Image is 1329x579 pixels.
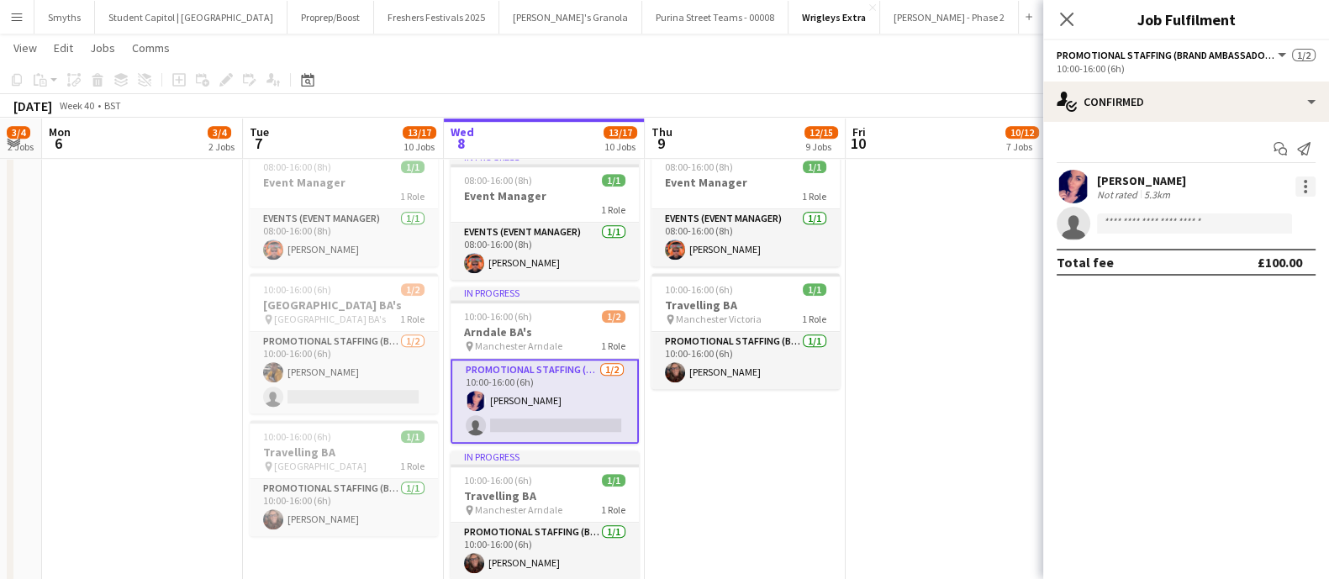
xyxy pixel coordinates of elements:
[651,209,840,266] app-card-role: Events (Event Manager)1/108:00-16:00 (8h)[PERSON_NAME]
[601,340,625,352] span: 1 Role
[250,445,438,460] h3: Travelling BA
[1005,126,1039,139] span: 10/12
[1258,254,1302,271] div: £100.00
[1097,188,1141,201] div: Not rated
[250,420,438,536] div: 10:00-16:00 (6h)1/1Travelling BA [GEOGRAPHIC_DATA]1 RolePromotional Staffing (Brand Ambassadors)1...
[651,332,840,389] app-card-role: Promotional Staffing (Brand Ambassadors)1/110:00-16:00 (6h)[PERSON_NAME]
[803,283,826,296] span: 1/1
[451,324,639,340] h3: Arndale BA's
[1043,82,1329,122] div: Confirmed
[451,223,639,280] app-card-role: Events (Event Manager)1/108:00-16:00 (8h)[PERSON_NAME]
[55,99,98,112] span: Week 40
[1057,49,1275,61] span: Promotional Staffing (Brand Ambassadors)
[47,37,80,59] a: Edit
[451,188,639,203] h3: Event Manager
[602,474,625,487] span: 1/1
[1043,8,1329,30] h3: Job Fulfilment
[451,287,639,444] app-job-card: In progress10:00-16:00 (6h)1/2Arndale BA's Manchester Arndale1 RolePromotional Staffing (Brand Am...
[7,126,30,139] span: 3/4
[132,40,170,55] span: Comms
[499,1,642,34] button: [PERSON_NAME]'s Granola
[642,1,788,34] button: Purina Street Teams - 00008
[250,209,438,266] app-card-role: Events (Event Manager)1/108:00-16:00 (8h)[PERSON_NAME]
[403,126,436,139] span: 13/17
[374,1,499,34] button: Freshers Festivals 2025
[250,332,438,413] app-card-role: Promotional Staffing (Brand Ambassadors)1/210:00-16:00 (6h)[PERSON_NAME]
[464,174,532,187] span: 08:00-16:00 (8h)
[602,174,625,187] span: 1/1
[651,150,840,266] app-job-card: 08:00-16:00 (8h)1/1Event Manager1 RoleEvents (Event Manager)1/108:00-16:00 (8h)[PERSON_NAME]
[651,175,840,190] h3: Event Manager
[1057,62,1316,75] div: 10:00-16:00 (6h)
[1141,188,1173,201] div: 5.3km
[250,273,438,413] app-job-card: 10:00-16:00 (6h)1/2[GEOGRAPHIC_DATA] BA's [GEOGRAPHIC_DATA] BA's1 RolePromotional Staffing (Brand...
[665,161,733,173] span: 08:00-16:00 (8h)
[464,474,532,487] span: 10:00-16:00 (6h)
[263,283,331,296] span: 10:00-16:00 (6h)
[451,287,639,300] div: In progress
[250,124,269,139] span: Tue
[401,161,425,173] span: 1/1
[90,40,115,55] span: Jobs
[400,460,425,472] span: 1 Role
[13,97,52,114] div: [DATE]
[651,124,672,139] span: Thu
[83,37,122,59] a: Jobs
[475,340,562,352] span: Manchester Arndale
[451,450,639,464] div: In progress
[263,430,331,443] span: 10:00-16:00 (6h)
[475,503,562,516] span: Manchester Arndale
[604,140,636,153] div: 10 Jobs
[1057,254,1114,271] div: Total fee
[649,134,672,153] span: 9
[850,134,866,153] span: 10
[274,460,367,472] span: [GEOGRAPHIC_DATA]
[125,37,177,59] a: Comms
[401,430,425,443] span: 1/1
[46,134,71,153] span: 6
[287,1,374,34] button: Proprep/Boost
[250,150,438,266] app-job-card: 08:00-16:00 (8h)1/1Event Manager1 RoleEvents (Event Manager)1/108:00-16:00 (8h)[PERSON_NAME]
[247,134,269,153] span: 7
[448,134,474,153] span: 8
[601,203,625,216] span: 1 Role
[803,161,826,173] span: 1/1
[403,140,435,153] div: 10 Jobs
[802,190,826,203] span: 1 Role
[665,283,733,296] span: 10:00-16:00 (6h)
[451,488,639,503] h3: Travelling BA
[601,503,625,516] span: 1 Role
[250,175,438,190] h3: Event Manager
[464,310,532,323] span: 10:00-16:00 (6h)
[7,37,44,59] a: View
[95,1,287,34] button: Student Capitol | [GEOGRAPHIC_DATA]
[54,40,73,55] span: Edit
[1292,49,1316,61] span: 1/2
[104,99,121,112] div: BST
[208,140,235,153] div: 2 Jobs
[651,273,840,389] div: 10:00-16:00 (6h)1/1Travelling BA Manchester Victoria1 RolePromotional Staffing (Brand Ambassadors...
[250,297,438,313] h3: [GEOGRAPHIC_DATA] BA's
[676,313,762,325] span: Manchester Victoria
[401,283,425,296] span: 1/2
[8,140,34,153] div: 2 Jobs
[49,124,71,139] span: Mon
[451,359,639,444] app-card-role: Promotional Staffing (Brand Ambassadors)1/210:00-16:00 (6h)[PERSON_NAME]
[1097,173,1186,188] div: [PERSON_NAME]
[451,124,474,139] span: Wed
[1006,140,1038,153] div: 7 Jobs
[208,126,231,139] span: 3/4
[1057,49,1289,61] button: Promotional Staffing (Brand Ambassadors)
[13,40,37,55] span: View
[451,150,639,280] div: In progress08:00-16:00 (8h)1/1Event Manager1 RoleEvents (Event Manager)1/108:00-16:00 (8h)[PERSON...
[263,161,331,173] span: 08:00-16:00 (8h)
[880,1,1019,34] button: [PERSON_NAME] - Phase 2
[34,1,95,34] button: Smyths
[400,313,425,325] span: 1 Role
[804,126,838,139] span: 12/15
[400,190,425,203] span: 1 Role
